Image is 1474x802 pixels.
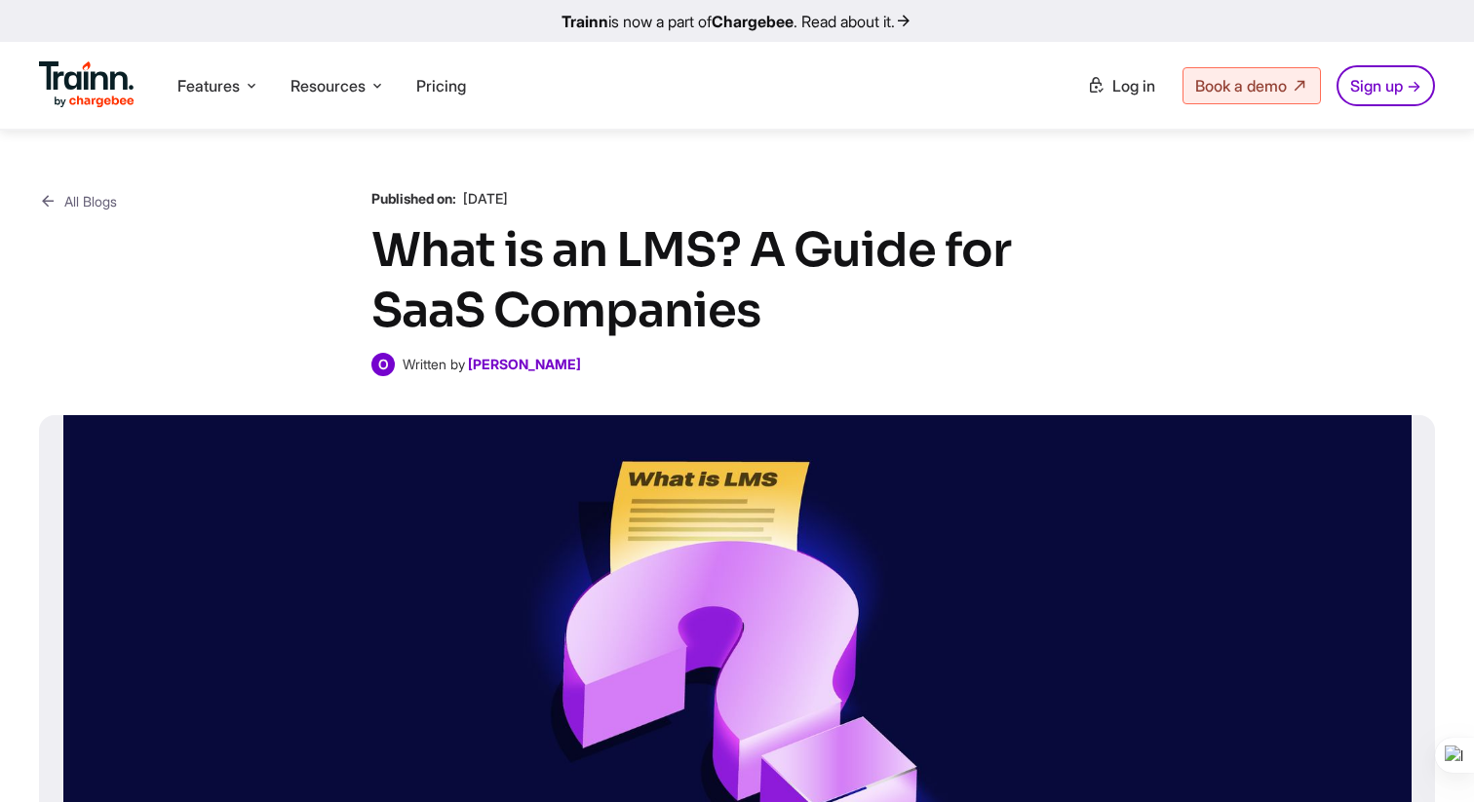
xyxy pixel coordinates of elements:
[1075,68,1167,103] a: Log in
[371,220,1103,341] h1: What is an LMS? A Guide for SaaS Companies
[371,353,395,376] span: O
[291,75,366,96] span: Resources
[39,61,135,108] img: Trainn Logo
[463,190,508,207] span: [DATE]
[1112,76,1155,95] span: Log in
[562,12,608,31] b: Trainn
[1195,76,1287,95] span: Book a demo
[1183,67,1321,104] a: Book a demo
[468,356,581,372] a: [PERSON_NAME]
[177,75,240,96] span: Features
[403,356,465,372] span: Written by
[712,12,794,31] b: Chargebee
[1337,65,1435,106] a: Sign up →
[371,190,456,207] b: Published on:
[416,76,466,95] a: Pricing
[39,189,117,213] a: All Blogs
